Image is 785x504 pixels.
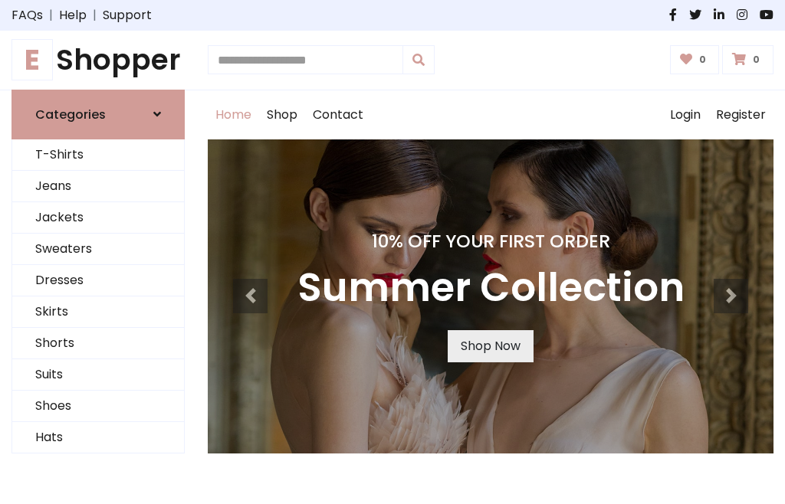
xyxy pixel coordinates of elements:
h4: 10% Off Your First Order [297,231,685,252]
h6: Categories [35,107,106,122]
a: Sweaters [12,234,184,265]
a: 0 [670,45,720,74]
span: 0 [749,53,764,67]
a: Skirts [12,296,184,328]
a: Shorts [12,328,184,359]
a: Home [208,90,259,139]
a: Shoes [12,391,184,422]
a: Shop [259,90,305,139]
a: Hats [12,422,184,453]
span: | [43,6,59,25]
a: Help [59,6,87,25]
a: Login [662,90,708,139]
a: FAQs [11,6,43,25]
a: EShopper [11,43,185,77]
span: 0 [695,53,710,67]
a: Categories [11,90,185,139]
a: Dresses [12,265,184,296]
a: Jackets [12,202,184,234]
a: Support [103,6,152,25]
a: Shop Now [448,330,534,362]
h3: Summer Collection [297,264,685,312]
a: T-Shirts [12,139,184,171]
a: Jeans [12,171,184,202]
a: Register [708,90,774,139]
a: 0 [722,45,774,74]
span: | [87,6,103,25]
h1: Shopper [11,43,185,77]
a: Contact [305,90,371,139]
a: Suits [12,359,184,391]
span: E [11,39,53,80]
